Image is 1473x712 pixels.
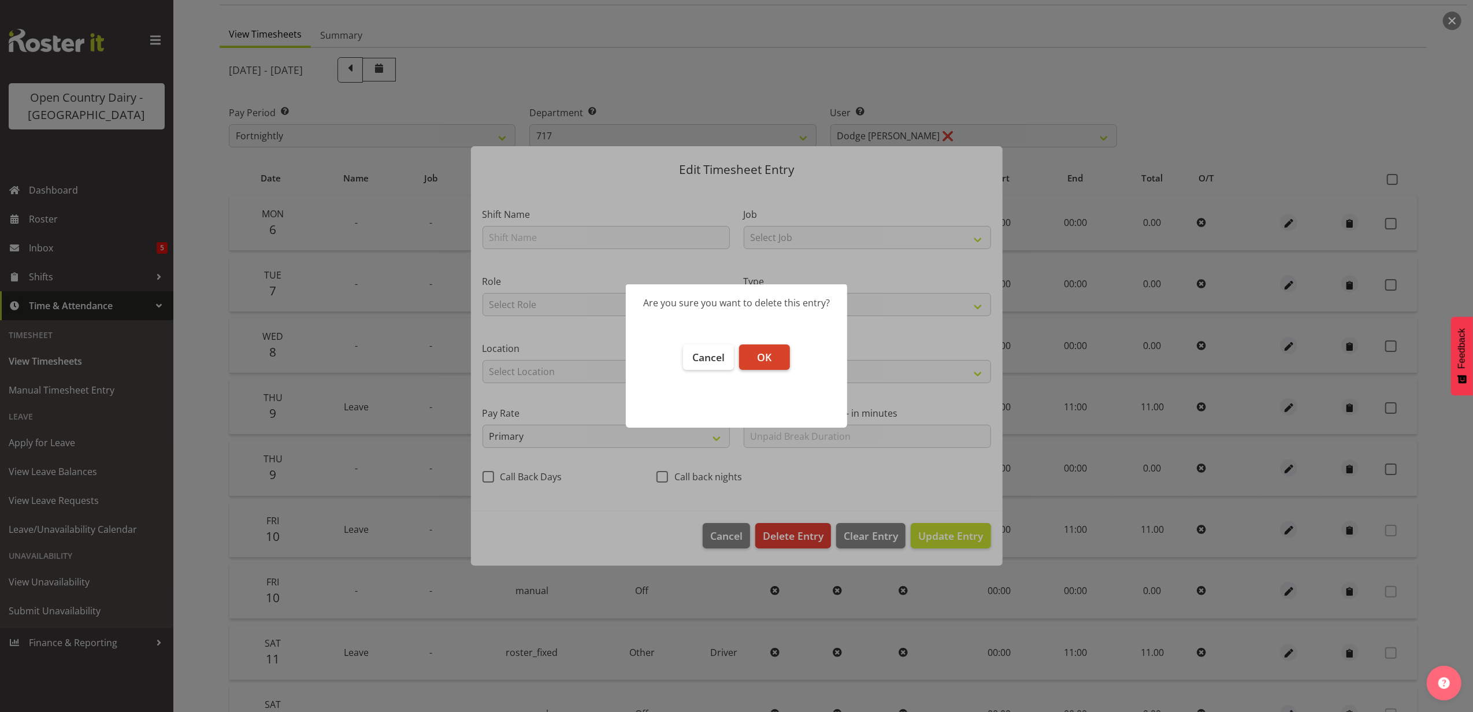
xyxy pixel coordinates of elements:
[683,344,734,370] button: Cancel
[692,350,725,364] span: Cancel
[739,344,790,370] button: OK
[643,296,830,310] div: Are you sure you want to delete this entry?
[1438,677,1450,689] img: help-xxl-2.png
[1457,328,1467,369] span: Feedback
[757,350,771,364] span: OK
[1451,317,1473,395] button: Feedback - Show survey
